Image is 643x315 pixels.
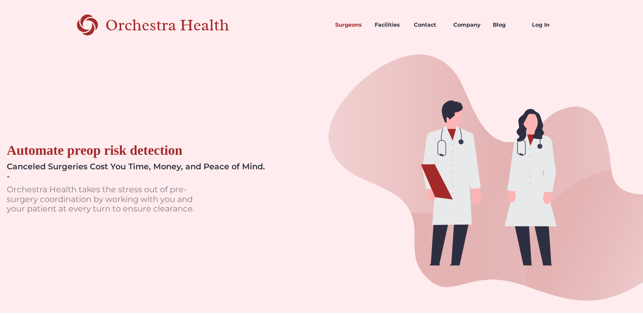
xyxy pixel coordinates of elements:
div: Automate preop risk detection [7,142,182,159]
div: Orchestra Health [105,18,253,32]
a: Facilities [369,13,409,36]
a: Blog [487,13,527,36]
a: Contact [408,13,448,36]
a: Company [448,13,487,36]
div: Canceled Surgeries Cost You Time, Money, and Peace of Mind. [7,162,265,172]
img: doctors [322,50,643,313]
p: Orchestra Health takes the stress out of pre-surgery coordination by working with you and your pa... [7,185,209,214]
a: Surgeons [330,13,369,36]
div: - [7,172,10,181]
a: Orchestra Health [77,13,253,36]
a: Log In [527,13,566,36]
